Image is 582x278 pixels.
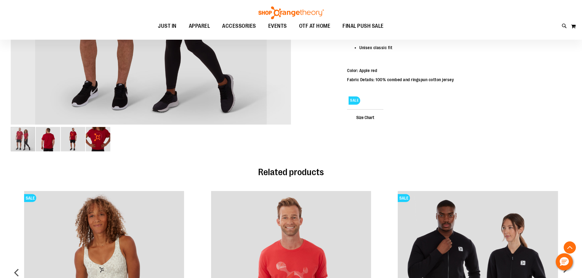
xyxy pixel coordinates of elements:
[183,19,216,33] a: APPAREL
[36,126,61,152] div: image 2 of 4
[299,19,331,33] span: OTF AT HOME
[347,77,571,83] p: Fabric Details: 100% combed and ringspun cotton jersey
[86,127,110,151] img: Alternate image #3 for 1530666
[262,19,293,33] a: EVENTS
[158,19,177,33] span: JUST IN
[24,194,36,202] span: SALE
[564,241,576,254] button: Back To Top
[61,126,86,152] div: image 3 of 4
[86,126,110,152] div: image 4 of 4
[258,167,324,177] span: Related products
[347,67,571,74] p: Color: Apple red
[347,109,383,125] span: Size Chart
[152,19,183,33] a: JUST IN
[61,127,85,151] img: Alternate image #2 for 1530666
[36,127,60,151] img: Alternate image #1 for 1530666
[359,45,571,51] li: Unisex classic fit
[216,19,262,33] a: ACCESSORIES
[293,19,337,33] a: OTF AT HOME
[258,6,325,19] img: Shop Orangetheory
[336,19,390,33] a: FINAL PUSH SALE
[349,96,360,105] span: SALE
[11,126,36,152] div: image 1 of 4
[189,19,210,33] span: APPAREL
[398,194,410,202] span: SALE
[222,19,256,33] span: ACCESSORIES
[342,19,384,33] span: FINAL PUSH SALE
[556,253,573,270] button: Hello, have a question? Let’s chat.
[268,19,287,33] span: EVENTS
